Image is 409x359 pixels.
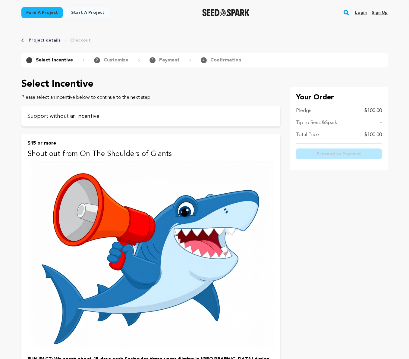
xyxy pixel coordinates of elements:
p: Customize [104,57,128,64]
a: Fund a project [21,7,63,18]
p: Your Order [296,93,382,102]
span: 2 [94,57,100,63]
a: Seed&Spark Homepage [202,9,250,16]
button: Proceed to Payment [296,148,382,159]
a: Checkout [70,37,91,43]
p: Total Price [296,131,319,139]
p: Please select an incentive below to continue to the next step. [21,94,280,101]
span: 3 [149,57,156,63]
span: 1 [26,57,32,63]
p: Select Incentive [36,57,73,64]
a: Login [355,8,367,17]
p: Payment [159,57,180,64]
a: Start a project [66,7,109,18]
p: Pledge [296,107,312,114]
a: Project details [29,37,61,43]
p: - [380,119,382,126]
span: Proceed to Payment [317,151,361,157]
p: Support without an incentive [27,112,274,120]
p: $100.00 [364,131,382,139]
p: $100.00 [364,107,382,114]
img: Seed&Spark Logo Dark Mode [202,9,250,16]
div: Breadcrumb [21,37,388,43]
img: incentive [27,161,274,353]
p: Tip to Seed&Spark [296,119,337,126]
a: Sign up [372,8,388,17]
p: Confirmation [210,57,241,64]
p: Select Incentive [21,77,280,92]
p: $15 or more [27,140,274,147]
p: Shout out from On The Shoulders of Giants [27,149,274,159]
span: 4 [201,57,207,63]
